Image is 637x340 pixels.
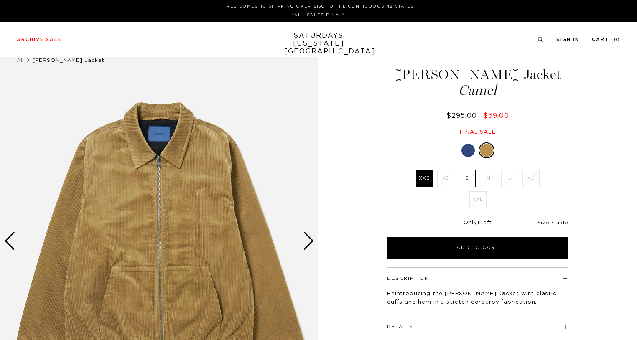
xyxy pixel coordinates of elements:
[17,58,24,63] a: All
[33,58,104,63] span: [PERSON_NAME] Jacket
[387,276,429,281] button: Description
[386,68,570,97] h1: [PERSON_NAME] Jacket
[387,290,568,307] p: Reintroducing the [PERSON_NAME] Jacket with elastic cuffs and hem in a stretch corduroy fabrication.
[446,112,480,119] del: $295.00
[284,32,353,56] a: SATURDAYS[US_STATE][GEOGRAPHIC_DATA]
[459,170,476,187] label: S
[556,37,579,42] a: Sign In
[386,84,570,97] span: Camel
[17,37,62,42] a: Archive Sale
[20,12,617,18] p: *ALL SALES FINAL*
[483,112,509,119] span: $59.00
[386,129,570,136] div: Final sale
[614,38,617,42] small: 0
[477,220,479,226] span: 1
[387,237,568,259] button: Add to Cart
[20,3,617,10] p: FREE DOMESTIC SHIPPING OVER $150 TO THE CONTIGUOUS 48 STATES
[592,37,620,42] a: Cart (0)
[303,232,314,250] div: Next slide
[4,232,15,250] div: Previous slide
[416,170,433,187] label: XXS
[387,220,568,227] div: Only Left
[387,325,413,329] button: Details
[538,220,568,225] a: Size Guide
